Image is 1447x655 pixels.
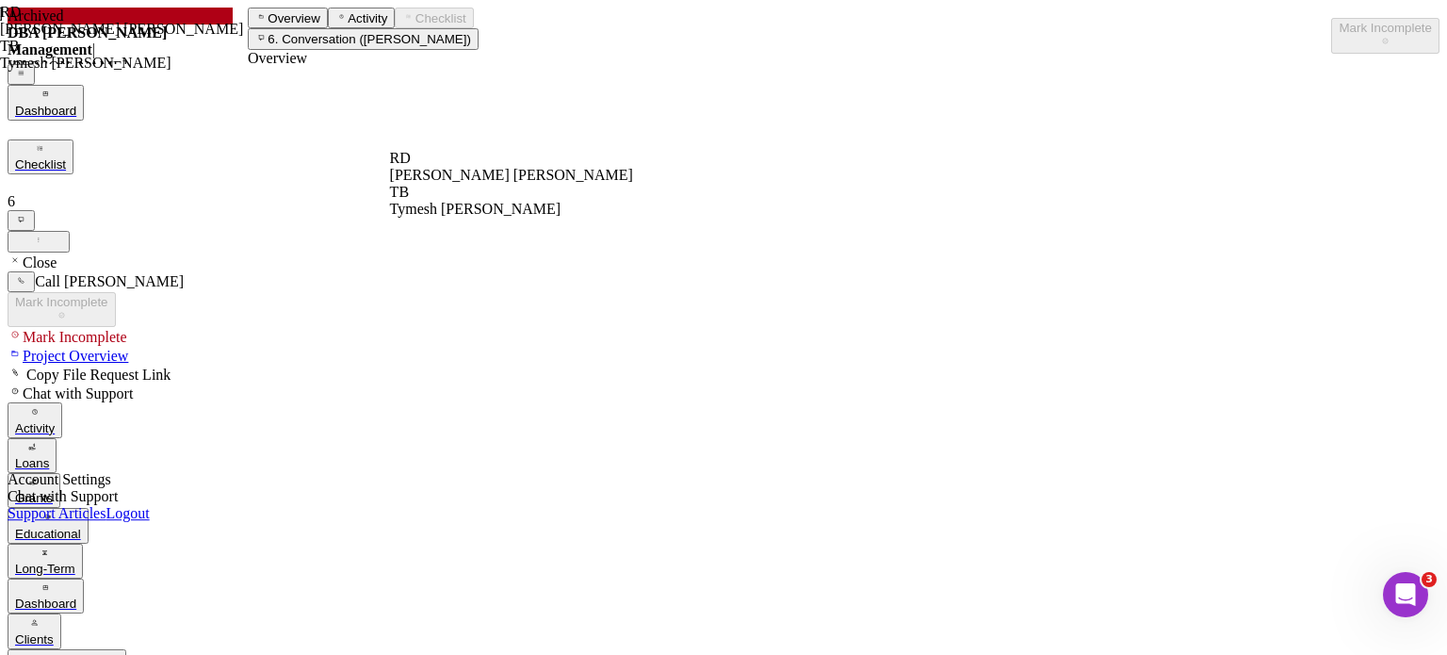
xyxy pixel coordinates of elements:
div: Mark Incomplete [8,327,1439,346]
button: Mark Incomplete [8,292,116,327]
button: Checklist [8,139,73,174]
label: Overview [268,11,320,25]
div: Call [PERSON_NAME] [8,271,1439,292]
div: Activity [15,421,55,435]
div: Copy File Request Link [8,365,1439,384]
button: Activity [8,402,62,437]
a: Checklist [8,139,1439,174]
a: Support Articles [8,505,106,521]
button: Dashboard [8,85,84,120]
button: Clients [8,614,61,648]
a: Educational [8,508,1439,543]
a: Clients [8,614,1439,648]
button: Activity [328,8,396,28]
div: Dashboard [15,104,76,118]
button: Checklist [395,8,473,28]
a: Logout [106,505,149,521]
label: 6. Conversation ([PERSON_NAME]) [268,33,471,47]
a: Dashboard [8,85,1439,120]
div: Chat with Support [8,384,1439,402]
a: Dashboard [8,579,1439,614]
button: Dashboard [8,579,84,614]
div: Close [8,253,1439,271]
div: Overview [248,50,1331,67]
button: Overview [248,8,328,28]
div: Chat with Support [8,488,150,505]
div: Dashboard [15,597,76,611]
button: Long-Term [8,544,83,579]
div: Checklist [15,157,66,172]
span: 3 [1422,572,1437,587]
button: Loans [8,438,57,473]
button: Educational [8,508,89,543]
div: Account Settings [8,471,150,488]
div: Clients [15,632,54,647]
button: Mark Incomplete [1331,18,1439,53]
a: Activity [8,402,1439,437]
div: Mark Incomplete [15,295,108,309]
a: Long-Term [8,544,1439,579]
button: 6. Conversation ([PERSON_NAME]) [248,28,479,49]
a: Loans [8,438,1439,473]
div: Educational [15,527,81,541]
div: Mark Incomplete [1339,21,1432,35]
label: Activity [348,11,387,25]
div: 6 [8,193,1439,210]
a: Project Overview [8,348,128,364]
label: Checklist [415,11,466,25]
iframe: Intercom live chat [1383,572,1428,617]
div: Long-Term [15,562,75,576]
div: Loans [15,456,49,470]
a: Grants [8,473,1439,508]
